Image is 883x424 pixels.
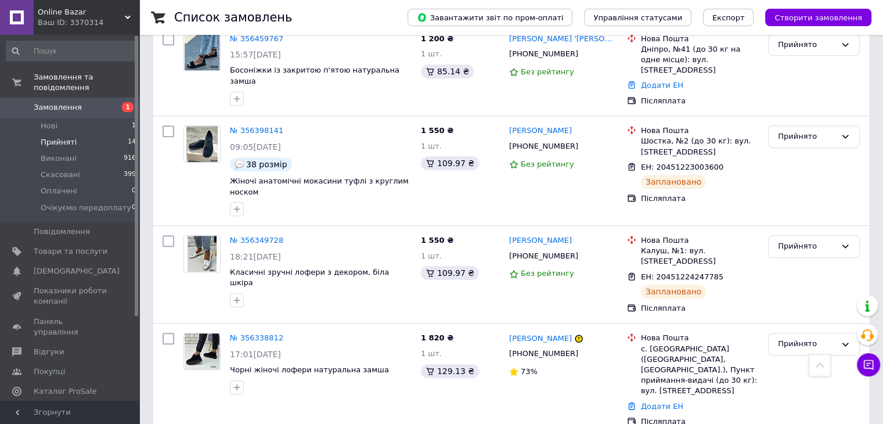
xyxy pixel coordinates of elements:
[122,102,134,112] span: 1
[230,177,409,196] span: Жіночі анатомічні мокасини туфлі з круглим носком
[774,13,862,22] span: Створити замовлення
[509,235,572,246] a: [PERSON_NAME]
[641,303,759,314] div: Післяплата
[34,317,107,337] span: Панель управління
[421,266,479,280] div: 109.97 ₴
[34,347,64,357] span: Відгуки
[521,367,538,376] span: 73%
[703,9,754,26] button: Експорт
[421,126,453,135] span: 1 550 ₴
[408,9,572,26] button: Завантажити звіт по пром-оплаті
[509,333,572,344] a: [PERSON_NAME]
[641,81,683,89] a: Додати ЕН
[6,41,137,62] input: Пошук
[421,34,453,43] span: 1 200 ₴
[641,136,759,157] div: Шостка, №2 (до 30 кг): вул. [STREET_ADDRESS]
[128,137,136,148] span: 14
[593,13,682,22] span: Управління статусами
[185,333,219,369] img: Фото товару
[641,246,759,267] div: Калуш, №1: вул. [STREET_ADDRESS]
[641,402,683,411] a: Додати ЕН
[421,49,442,58] span: 1 шт.
[765,9,871,26] button: Створити замовлення
[132,121,136,131] span: 1
[641,34,759,44] div: Нова Пошта
[509,49,578,58] span: [PHONE_NUMBER]
[421,333,453,342] span: 1 820 ₴
[421,364,479,378] div: 129.13 ₴
[235,160,244,169] img: :speech_balloon:
[521,269,574,278] span: Без рейтингу
[509,34,618,45] a: [PERSON_NAME] '[PERSON_NAME]
[641,272,723,281] span: ЕН: 20451224247785
[230,66,399,85] a: Босоніжки із закритою п'ятою натуральна замша
[38,17,139,28] div: Ваш ID: 3370314
[34,286,107,307] span: Показники роботи компанії
[230,236,283,245] a: № 356349728
[132,186,136,196] span: 0
[185,34,219,70] img: Фото товару
[641,333,759,343] div: Нова Пошта
[509,125,572,136] a: [PERSON_NAME]
[124,153,136,164] span: 916
[230,350,281,359] span: 17:01[DATE]
[778,338,836,350] div: Прийнято
[641,163,723,171] span: ЕН: 20451223003600
[230,34,283,43] a: № 356459767
[584,9,691,26] button: Управління статусами
[421,236,453,245] span: 1 550 ₴
[34,102,82,113] span: Замовлення
[641,44,759,76] div: Дніпро, №41 (до 30 кг на одне місце): вул. [STREET_ADDRESS]
[421,142,442,150] span: 1 шт.
[641,96,759,106] div: Післяплата
[509,142,578,150] span: [PHONE_NUMBER]
[34,266,120,276] span: [DEMOGRAPHIC_DATA]
[641,344,759,397] div: с. [GEOGRAPHIC_DATA] ([GEOGRAPHIC_DATA], [GEOGRAPHIC_DATA].), Пункт приймання-видачі (до 30 кг): ...
[230,126,283,135] a: № 356398141
[641,285,707,299] div: Заплановано
[857,353,880,376] button: Чат з покупцем
[509,251,578,260] span: [PHONE_NUMBER]
[230,268,389,288] a: Класичні зручні лофери з декором, біла шкіра
[641,193,759,204] div: Післяплата
[230,142,281,152] span: 09:05[DATE]
[778,131,836,143] div: Прийнято
[712,13,745,22] span: Експорт
[521,160,574,168] span: Без рейтингу
[509,349,578,358] span: [PHONE_NUMBER]
[41,137,77,148] span: Прийняті
[230,252,281,261] span: 18:21[DATE]
[41,186,77,196] span: Оплачені
[754,13,871,21] a: Створити замовлення
[521,67,574,76] span: Без рейтингу
[183,235,221,272] a: Фото товару
[41,153,77,164] span: Виконані
[230,365,389,374] a: Чорні жіночі лофери натуральна замша
[34,246,107,257] span: Товари та послуги
[230,333,283,342] a: № 356338812
[34,72,139,93] span: Замовлення та повідомлення
[41,170,80,180] span: Скасовані
[124,170,136,180] span: 399
[421,349,442,358] span: 1 шт.
[188,236,217,272] img: Фото товару
[34,227,90,237] span: Повідомлення
[174,10,292,24] h1: Список замовлень
[417,12,563,23] span: Завантажити звіт по пром-оплаті
[34,386,96,397] span: Каталог ProSale
[421,156,479,170] div: 109.97 ₴
[183,34,221,71] a: Фото товару
[41,203,131,213] span: Очікуємо передоплату
[183,333,221,370] a: Фото товару
[132,203,136,213] span: 0
[778,240,836,253] div: Прийнято
[186,126,218,162] img: Фото товару
[34,366,65,377] span: Покупці
[778,39,836,51] div: Прийнято
[421,251,442,260] span: 1 шт.
[246,160,287,169] span: 38 розмір
[641,125,759,136] div: Нова Пошта
[230,50,281,59] span: 15:57[DATE]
